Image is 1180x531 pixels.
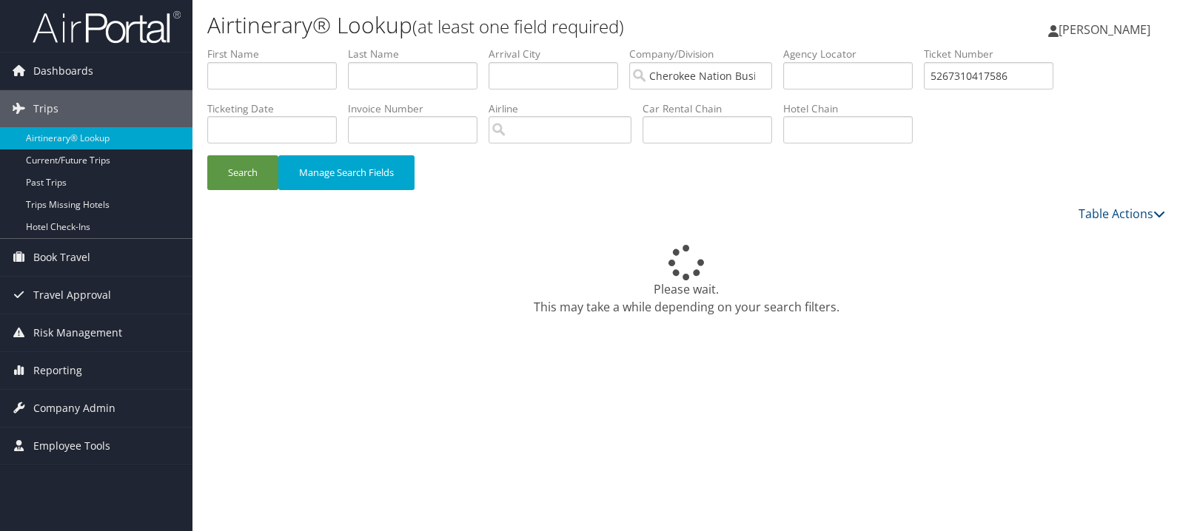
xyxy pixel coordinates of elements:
label: Ticketing Date [207,101,348,116]
label: Ticket Number [924,47,1065,61]
label: Company/Division [629,47,783,61]
label: Car Rental Chain [643,101,783,116]
label: Agency Locator [783,47,924,61]
label: Arrival City [489,47,629,61]
span: Employee Tools [33,427,110,464]
span: Dashboards [33,53,93,89]
span: Company Admin [33,390,115,427]
label: Hotel Chain [783,101,924,116]
span: Reporting [33,352,82,389]
span: Book Travel [33,239,90,276]
img: airportal-logo.png [33,10,181,44]
span: [PERSON_NAME] [1059,21,1150,38]
span: Travel Approval [33,277,111,314]
a: [PERSON_NAME] [1048,7,1165,52]
h1: Airtinerary® Lookup [207,10,846,41]
label: Last Name [348,47,489,61]
button: Search [207,155,278,190]
small: (at least one field required) [412,14,624,38]
a: Table Actions [1079,206,1165,222]
div: Please wait. This may take a while depending on your search filters. [207,245,1165,316]
button: Manage Search Fields [278,155,415,190]
label: Invoice Number [348,101,489,116]
label: Airline [489,101,643,116]
label: First Name [207,47,348,61]
span: Trips [33,90,58,127]
span: Risk Management [33,314,122,351]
